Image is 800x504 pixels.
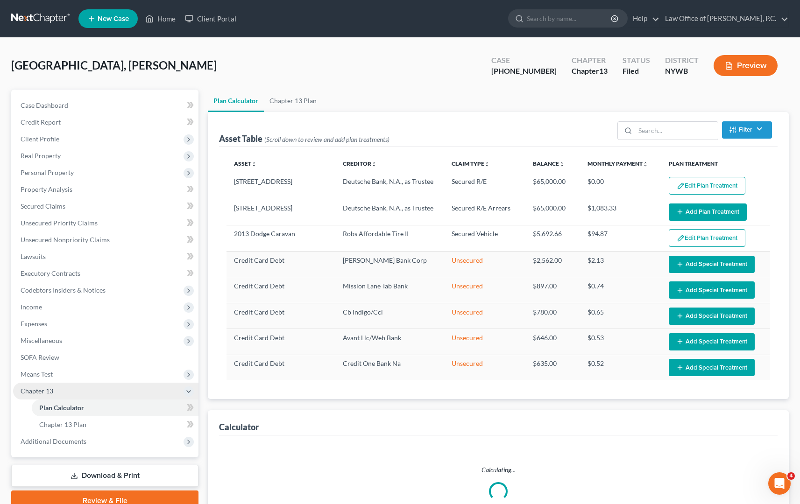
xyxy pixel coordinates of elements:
[251,161,257,167] i: unfold_more
[21,202,65,210] span: Secured Claims
[444,225,526,251] td: Secured Vehicle
[669,308,755,325] button: Add Special Treatment
[444,329,526,355] td: Unsecured
[623,55,650,66] div: Status
[335,355,444,380] td: Credit One Bank Na
[335,252,444,277] td: [PERSON_NAME] Bank Corp
[343,160,377,167] a: Creditorunfold_more
[227,355,335,380] td: Credit Card Debt
[219,133,389,144] div: Asset Table
[13,248,198,265] a: Lawsuits
[444,252,526,277] td: Unsecured
[559,161,565,167] i: unfold_more
[491,66,557,77] div: [PHONE_NUMBER]
[722,121,772,139] button: Filter
[21,118,61,126] span: Credit Report
[669,281,755,299] button: Add Special Treatment
[768,472,791,495] iframe: Intercom live chat
[234,160,257,167] a: Assetunfold_more
[588,160,648,167] a: Monthly Paymentunfold_more
[227,465,770,475] p: Calculating...
[21,236,110,244] span: Unsecured Nonpriority Claims
[491,55,557,66] div: Case
[525,277,580,303] td: $897.00
[444,277,526,303] td: Unsecured
[21,152,61,160] span: Real Property
[21,336,62,344] span: Miscellaneous
[525,252,580,277] td: $2,562.00
[21,370,53,378] span: Means Test
[13,97,198,114] a: Case Dashboard
[13,215,198,231] a: Unsecured Priority Claims
[580,329,662,355] td: $0.53
[32,399,198,416] a: Plan Calculator
[525,303,580,329] td: $780.00
[623,66,650,77] div: Filed
[227,225,335,251] td: 2013 Dodge Caravan
[335,277,444,303] td: Mission Lane Tab Bank
[227,199,335,225] td: [STREET_ADDRESS]
[11,58,217,72] span: [GEOGRAPHIC_DATA], [PERSON_NAME]
[227,277,335,303] td: Credit Card Debt
[580,277,662,303] td: $0.74
[580,252,662,277] td: $2.13
[444,173,526,199] td: Secured R/E
[580,173,662,199] td: $0.00
[677,234,685,242] img: edit-pencil-c1479a1de80d8dea1e2430c2f745a3c6a07e9d7aa2eeffe225670001d78357a8.svg
[572,66,608,77] div: Chapter
[21,135,59,143] span: Client Profile
[264,135,389,143] span: (Scroll down to review and add plan treatments)
[32,416,198,433] a: Chapter 13 Plan
[227,173,335,199] td: [STREET_ADDRESS]
[21,185,72,193] span: Property Analysis
[533,160,565,167] a: Balanceunfold_more
[669,177,745,195] button: Edit Plan Treatment
[227,252,335,277] td: Credit Card Debt
[21,252,46,260] span: Lawsuits
[39,404,84,412] span: Plan Calculator
[21,303,42,311] span: Income
[13,231,198,248] a: Unsecured Nonpriority Claims
[208,90,264,112] a: Plan Calculator
[219,421,259,433] div: Calculator
[677,182,685,190] img: edit-pencil-c1479a1de80d8dea1e2430c2f745a3c6a07e9d7aa2eeffe225670001d78357a8.svg
[669,359,755,376] button: Add Special Treatment
[21,219,98,227] span: Unsecured Priority Claims
[21,353,59,361] span: SOFA Review
[525,225,580,251] td: $5,692.66
[665,66,699,77] div: NYWB
[580,199,662,225] td: $1,083.33
[580,303,662,329] td: $0.65
[141,10,180,27] a: Home
[444,199,526,225] td: Secured R/E Arrears
[21,320,47,328] span: Expenses
[13,265,198,282] a: Executory Contracts
[13,349,198,366] a: SOFA Review
[21,269,80,277] span: Executory Contracts
[661,154,770,173] th: Plan Treatment
[452,160,490,167] a: Claim Typeunfold_more
[21,168,74,176] span: Personal Property
[484,161,490,167] i: unfold_more
[444,303,526,329] td: Unsecured
[335,329,444,355] td: Avant Llc/Web Bank
[335,199,444,225] td: Deutsche Bank, N.A., as Trustee
[13,198,198,215] a: Secured Claims
[335,225,444,251] td: Robs Affordable Tire II
[669,333,755,350] button: Add Special Treatment
[599,66,608,75] span: 13
[525,173,580,199] td: $65,000.00
[444,355,526,380] td: Unsecured
[525,329,580,355] td: $646.00
[11,465,198,487] a: Download & Print
[580,355,662,380] td: $0.52
[227,303,335,329] td: Credit Card Debt
[525,199,580,225] td: $65,000.00
[669,256,755,273] button: Add Special Treatment
[21,286,106,294] span: Codebtors Insiders & Notices
[580,225,662,251] td: $94.87
[572,55,608,66] div: Chapter
[21,101,68,109] span: Case Dashboard
[665,55,699,66] div: District
[227,329,335,355] td: Credit Card Debt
